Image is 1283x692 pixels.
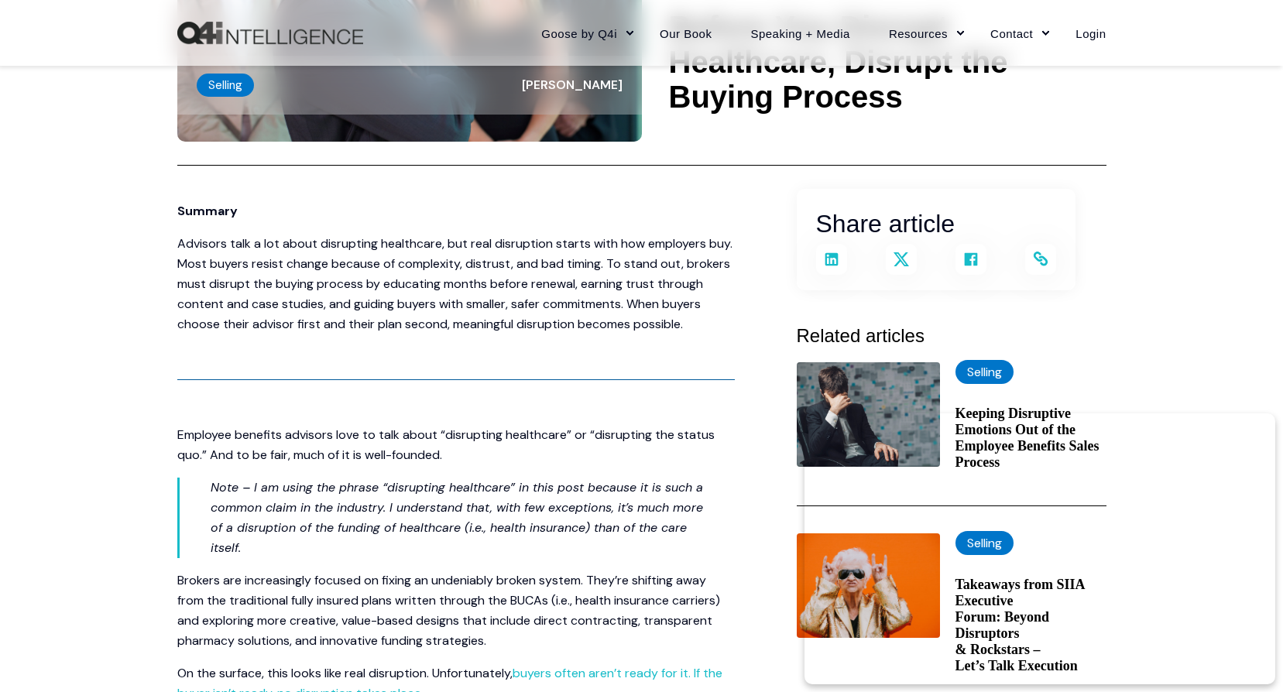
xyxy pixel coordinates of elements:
[816,244,847,275] a: Share on LinkedIn
[1025,244,1056,275] a: Copy and share the link
[177,203,238,219] span: Summary
[211,479,703,556] em: Note – I am using the phrase “disrupting healthcare” in this post because it is such a common cla...
[955,360,1014,384] label: Selling
[886,244,917,275] a: Share on X
[797,362,940,467] img: A worried salesperson with his head in his hand, representing repressed emotions
[177,22,363,45] a: Back to Home
[797,321,1106,351] h3: Related articles
[955,406,1106,471] a: Keeping Disruptive Emotions Out of the Employee Benefits Sales Process
[177,427,715,463] span: Employee benefits advisors love to talk about “disrupting healthcare” or “disrupting the status q...
[177,234,735,334] p: Advisors talk a lot about disrupting healthcare, but real disruption starts with how employers bu...
[816,204,1056,244] h2: Share article
[197,74,254,97] label: Selling
[955,244,986,275] a: Share on Facebook
[177,572,720,649] span: Brokers are increasingly focused on fixing an undeniably broken system. They’re shifting away fro...
[177,22,363,45] img: Q4intelligence, LLC logo
[522,77,623,93] span: [PERSON_NAME]
[804,413,1275,684] iframe: Popup CTA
